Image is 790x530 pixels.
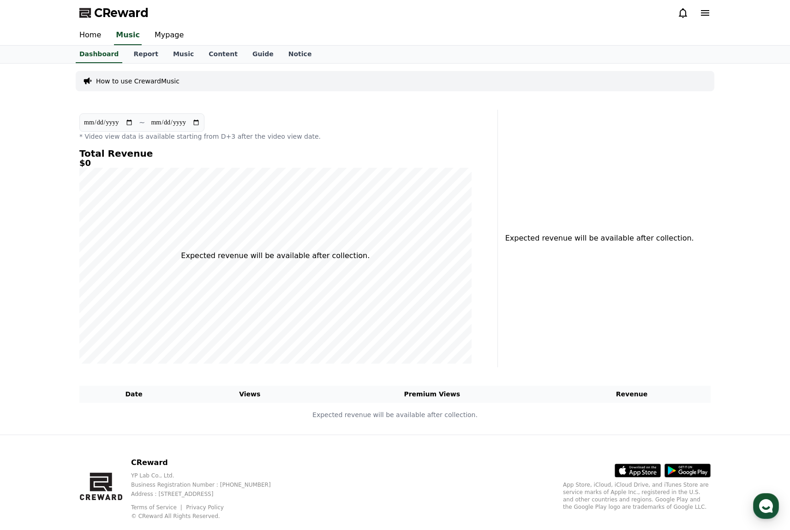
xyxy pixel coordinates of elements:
a: Music [166,46,201,63]
a: Terms of Service [131,504,184,511]
th: Revenue [553,386,711,403]
h5: $0 [79,159,472,168]
a: Music [114,26,142,45]
a: CReward [79,6,149,20]
p: Address : [STREET_ADDRESS] [131,490,286,498]
h4: Total Revenue [79,148,472,159]
p: ~ [139,117,145,128]
p: Business Registration Number : [PHONE_NUMBER] [131,481,286,489]
th: Views [188,386,311,403]
p: Expected revenue will be available after collection. [80,410,710,420]
a: Report [126,46,166,63]
a: How to use CrewardMusic [96,77,180,86]
p: App Store, iCloud, iCloud Drive, and iTunes Store are service marks of Apple Inc., registered in ... [563,481,711,511]
span: CReward [94,6,149,20]
th: Date [79,386,188,403]
p: Expected revenue will be available after collection. [505,233,688,244]
a: Home [72,26,108,45]
a: Dashboard [76,46,122,63]
a: Mypage [147,26,191,45]
a: Guide [245,46,281,63]
th: Premium Views [311,386,553,403]
p: © CReward All Rights Reserved. [131,512,286,520]
p: Expected revenue will be available after collection. [181,250,370,261]
p: CReward [131,457,286,468]
p: YP Lab Co., Ltd. [131,472,286,479]
a: Content [201,46,245,63]
a: Notice [281,46,319,63]
p: * Video view data is available starting from D+3 after the video view date. [79,132,472,141]
a: Privacy Policy [186,504,224,511]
